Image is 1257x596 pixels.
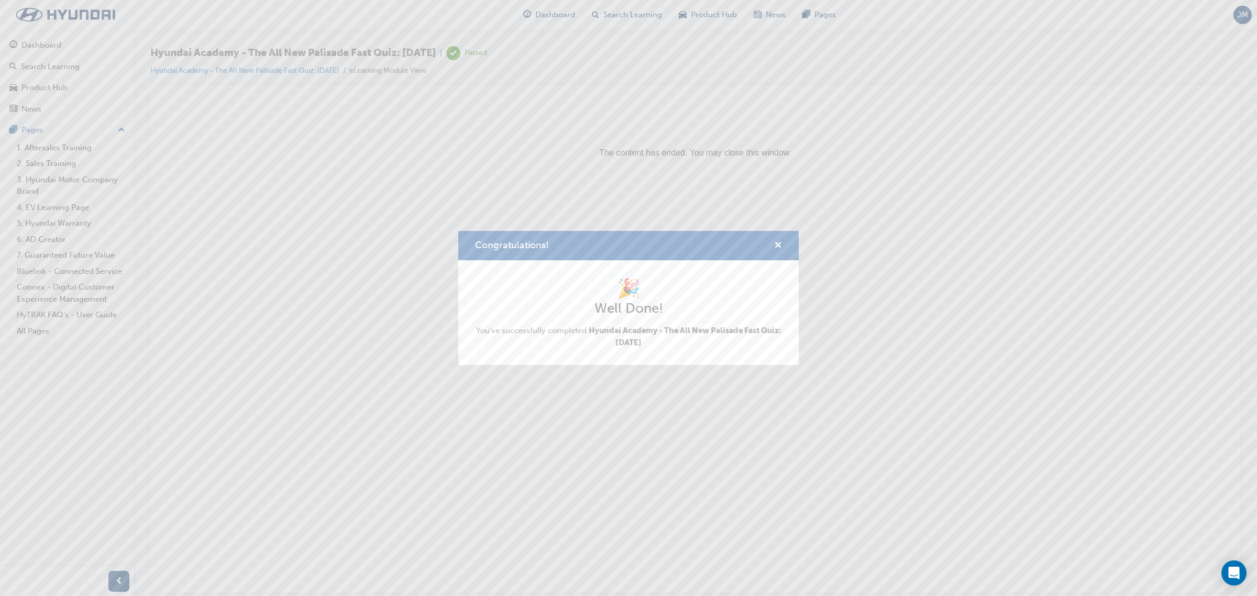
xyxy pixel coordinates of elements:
div: Open Intercom Messenger [1221,560,1247,586]
h1: 🎉 [475,277,782,300]
h2: Well Done! [475,300,782,317]
span: Hyundai Academy - The All New Palisade Fast Quiz: [DATE] [589,326,781,347]
span: You've successfully completed [475,325,782,348]
button: cross-icon [774,239,782,252]
p: The content has ended. You may close this window. [4,8,1069,56]
span: cross-icon [774,241,782,251]
span: Congratulations! [475,239,549,251]
div: Congratulations! [458,231,799,366]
